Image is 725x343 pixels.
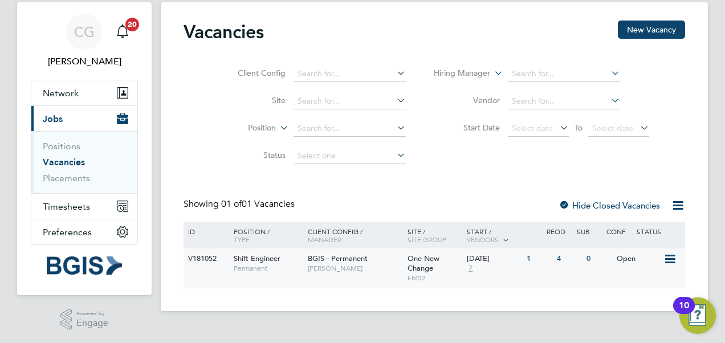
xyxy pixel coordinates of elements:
[31,219,137,244] button: Preferences
[17,2,152,295] nav: Main navigation
[592,123,633,133] span: Select date
[234,264,302,273] span: Permanent
[43,88,79,99] span: Network
[512,123,553,133] span: Select date
[544,222,573,241] div: Reqd
[467,235,499,244] span: Vendors
[408,273,462,283] span: FMS2
[294,148,406,164] input: Select one
[584,248,613,269] div: 0
[210,122,276,134] label: Position
[43,173,90,183] a: Placements
[220,150,286,160] label: Status
[308,254,368,263] span: BGIS - Permanent
[571,120,586,135] span: To
[185,222,225,241] div: ID
[434,95,500,105] label: Vendor
[184,21,264,43] h2: Vacancies
[184,198,297,210] div: Showing
[464,222,544,250] div: Start /
[294,66,406,82] input: Search for...
[574,222,604,241] div: Sub
[220,95,286,105] label: Site
[43,201,90,212] span: Timesheets
[43,141,80,152] a: Positions
[31,194,137,219] button: Timesheets
[634,222,683,241] div: Status
[221,198,295,210] span: 01 Vacancies
[405,222,465,249] div: Site /
[31,80,137,105] button: Network
[434,122,500,133] label: Start Date
[467,254,521,264] div: [DATE]
[408,235,446,244] span: Site Group
[234,254,280,263] span: Shift Engineer
[294,121,406,137] input: Search for...
[679,305,689,320] div: 10
[220,68,286,78] label: Client Config
[47,256,122,275] img: bgis-logo-retina.png
[524,248,553,269] div: 1
[31,55,138,68] span: Craig Grote
[679,297,716,334] button: Open Resource Center, 10 new notifications
[467,264,474,273] span: 7
[125,18,139,31] span: 20
[43,113,63,124] span: Jobs
[31,256,138,275] a: Go to home page
[554,248,584,269] div: 4
[234,235,250,244] span: Type
[604,222,633,241] div: Conf
[305,222,405,249] div: Client Config /
[308,235,341,244] span: Manager
[618,21,685,39] button: New Vacancy
[508,66,620,82] input: Search for...
[60,309,109,330] a: Powered byEngage
[225,222,305,249] div: Position /
[111,14,134,50] a: 20
[76,318,108,328] span: Engage
[31,106,137,131] button: Jobs
[74,24,95,39] span: CG
[408,254,439,273] span: One New Change
[294,93,406,109] input: Search for...
[31,131,137,193] div: Jobs
[43,227,92,238] span: Preferences
[76,309,108,318] span: Powered by
[43,157,85,168] a: Vacancies
[31,14,138,68] a: CG[PERSON_NAME]
[221,198,242,210] span: 01 of
[185,248,225,269] div: V181052
[559,200,660,211] label: Hide Closed Vacancies
[508,93,620,109] input: Search for...
[308,264,402,273] span: [PERSON_NAME]
[614,248,663,269] div: Open
[425,68,490,79] label: Hiring Manager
